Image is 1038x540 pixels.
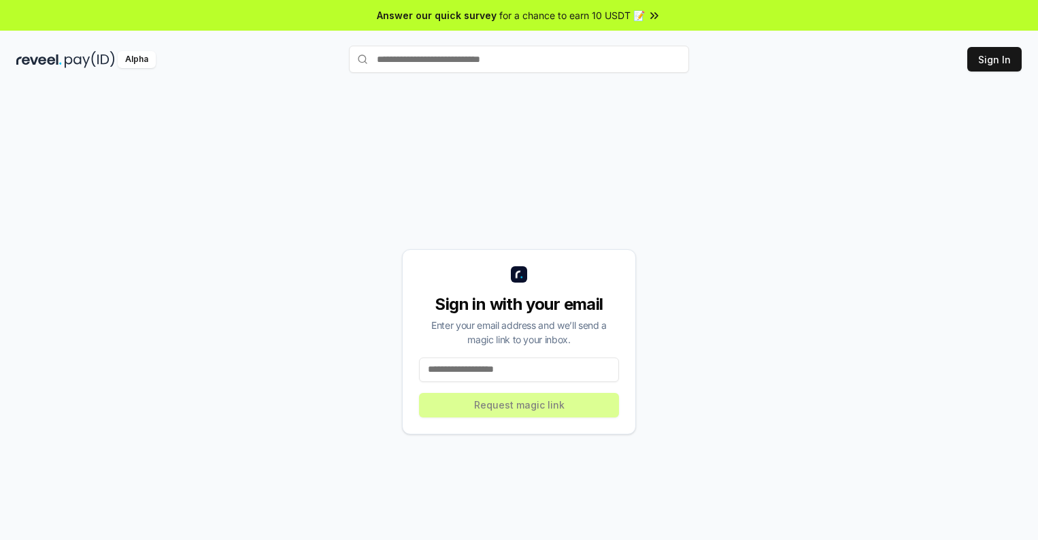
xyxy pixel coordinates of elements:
[65,51,115,68] img: pay_id
[419,318,619,347] div: Enter your email address and we’ll send a magic link to your inbox.
[118,51,156,68] div: Alpha
[967,47,1022,72] button: Sign In
[419,293,619,315] div: Sign in with your email
[16,51,62,68] img: reveel_dark
[377,8,497,22] span: Answer our quick survey
[511,266,527,283] img: logo_small
[499,8,645,22] span: for a chance to earn 10 USDT 📝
